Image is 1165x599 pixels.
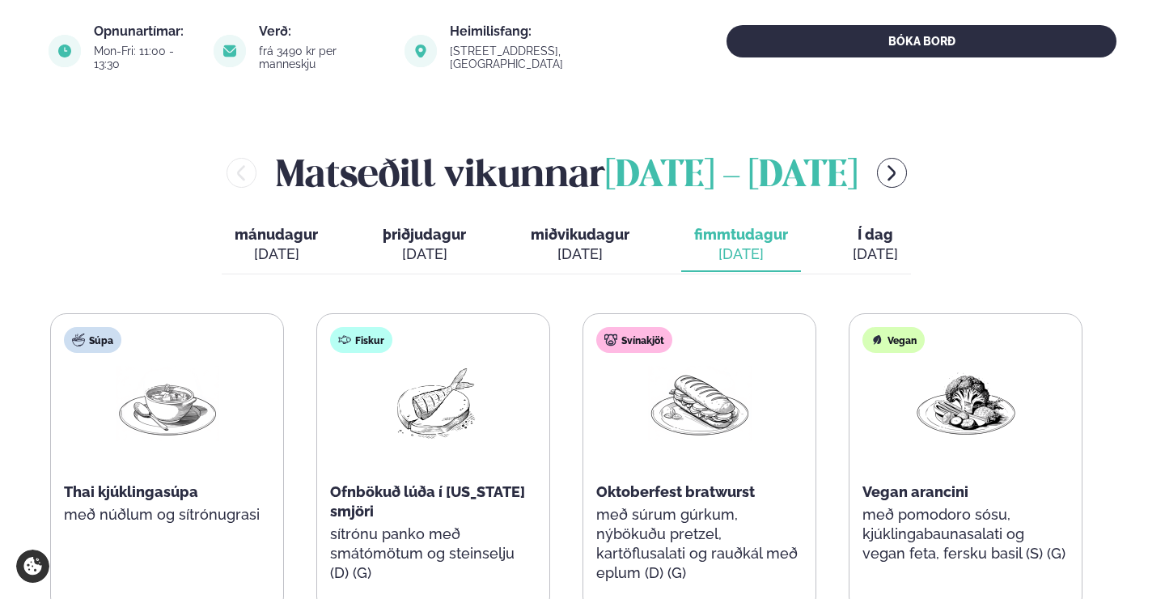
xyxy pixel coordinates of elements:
span: Ofnbökuð lúða í [US_STATE] smjöri [330,483,525,520]
button: Í dag [DATE] [840,219,911,272]
div: Mon-Fri: 11:00 - 13:30 [94,45,194,70]
span: [DATE] - [DATE] [605,159,858,194]
div: [DATE] [853,244,898,264]
div: Súpa [64,327,121,353]
p: með núðlum og sítrónugrasi [64,505,270,525]
span: mánudagur [235,226,318,243]
p: sítrónu panko með smátómötum og steinselju (D) (G) [330,525,536,583]
img: Fish.png [382,366,485,441]
div: frá 3490 kr per manneskju [259,45,386,70]
button: þriðjudagur [DATE] [370,219,479,272]
span: Vegan arancini [862,483,968,500]
button: fimmtudagur [DATE] [681,219,801,272]
img: image alt [214,35,246,67]
a: Cookie settings [16,550,49,583]
div: Fiskur [330,327,392,353]
div: Svínakjöt [596,327,672,353]
div: [DATE] [531,244,629,264]
a: link [450,54,661,74]
img: Panini.png [648,366,752,441]
img: Vegan.svg [871,333,883,346]
img: pork.svg [604,333,617,346]
button: miðvikudagur [DATE] [518,219,642,272]
p: með súrum gúrkum, nýbökuðu pretzel, kartöflusalati og rauðkál með eplum (D) (G) [596,505,803,583]
img: fish.svg [338,333,351,346]
span: Thai kjúklingasúpa [64,483,198,500]
span: miðvikudagur [531,226,629,243]
div: Verð: [259,25,386,38]
button: menu-btn-left [227,158,256,188]
div: [DATE] [694,244,788,264]
button: menu-btn-right [877,158,907,188]
h2: Matseðill vikunnar [276,147,858,199]
div: [DATE] [235,244,318,264]
span: Í dag [853,225,898,244]
p: með pomodoro sósu, kjúklingabaunasalati og vegan feta, fersku basil (S) (G) [862,505,1069,563]
div: [DATE] [383,244,466,264]
span: fimmtudagur [694,226,788,243]
div: Heimilisfang: [450,25,661,38]
button: BÓKA BORÐ [727,25,1116,57]
div: [STREET_ADDRESS], [GEOGRAPHIC_DATA] [450,45,661,70]
img: image alt [49,35,81,67]
div: Vegan [862,327,925,353]
img: soup.svg [72,333,85,346]
img: Soup.png [116,366,219,441]
span: þriðjudagur [383,226,466,243]
img: image alt [405,35,437,67]
button: mánudagur [DATE] [222,219,331,272]
div: Opnunartímar: [94,25,194,38]
span: Oktoberfest bratwurst [596,483,755,500]
img: Vegan.png [914,366,1018,441]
